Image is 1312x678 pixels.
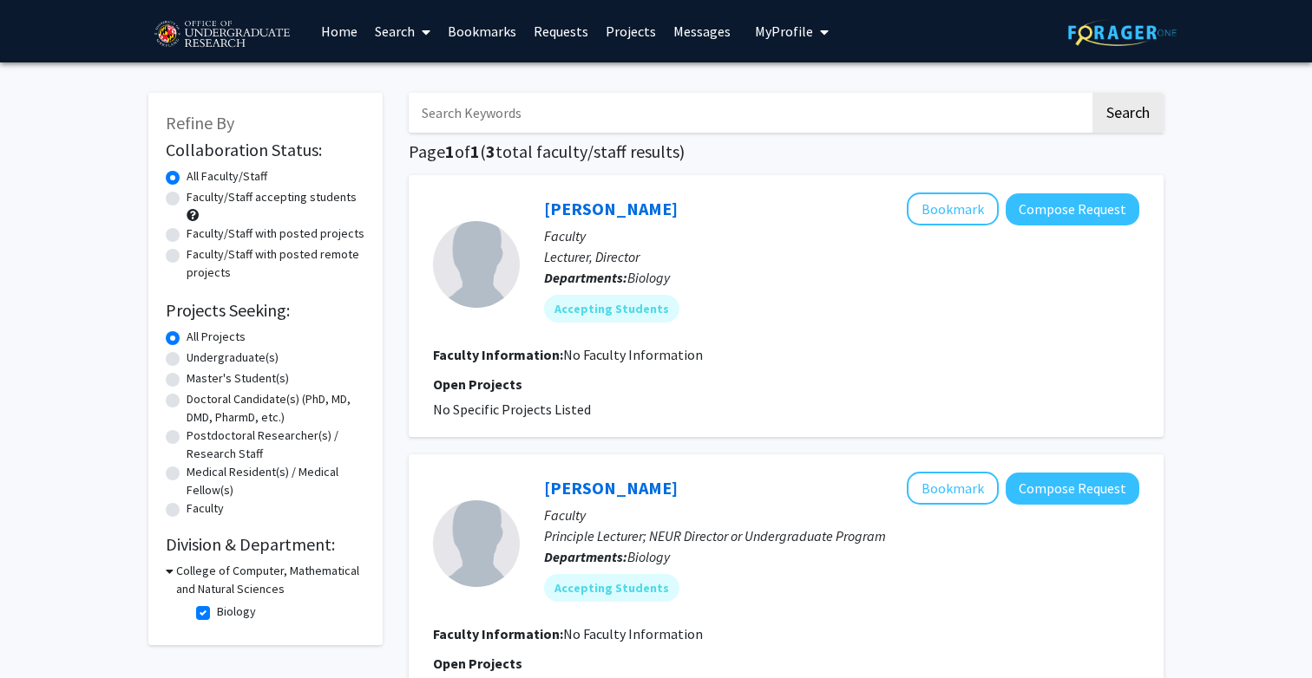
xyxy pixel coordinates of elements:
[366,1,439,62] a: Search
[433,346,563,363] b: Faculty Information:
[665,1,739,62] a: Messages
[166,140,365,160] h2: Collaboration Status:
[544,198,678,219] a: [PERSON_NAME]
[187,463,365,499] label: Medical Resident(s) / Medical Fellow(s)
[544,269,627,286] b: Departments:
[445,140,455,162] span: 1
[433,625,563,642] b: Faculty Information:
[544,574,679,602] mat-chip: Accepting Students
[187,369,289,388] label: Master's Student(s)
[907,472,999,505] button: Add Hilary Bierman to Bookmarks
[544,246,1139,267] p: Lecturer, Director
[597,1,665,62] a: Projects
[187,390,365,427] label: Doctoral Candidate(s) (PhD, MD, DMD, PharmD, etc.)
[1006,193,1139,225] button: Compose Request to Nicholas Fletcher
[563,346,703,363] span: No Faculty Information
[433,374,1139,394] p: Open Projects
[312,1,366,62] a: Home
[187,167,267,186] label: All Faculty/Staff
[544,505,1139,525] p: Faculty
[544,295,679,323] mat-chip: Accepting Students
[433,401,591,418] span: No Specific Projects Listed
[187,349,279,367] label: Undergraduate(s)
[187,225,364,243] label: Faculty/Staff with posted projects
[1092,93,1164,133] button: Search
[755,23,813,40] span: My Profile
[13,600,74,665] iframe: Chat
[439,1,525,62] a: Bookmarks
[166,300,365,321] h2: Projects Seeking:
[148,13,295,56] img: University of Maryland Logo
[907,192,999,225] button: Add Nicholas Fletcher to Bookmarks
[187,499,224,518] label: Faculty
[176,562,365,598] h3: College of Computer, Mathematical and Natural Sciences
[166,112,234,134] span: Refine By
[1006,473,1139,505] button: Compose Request to Hilary Bierman
[525,1,597,62] a: Requests
[627,548,670,565] span: Biology
[433,653,1139,674] p: Open Projects
[470,140,480,162] span: 1
[217,603,256,621] label: Biology
[544,225,1139,246] p: Faculty
[409,141,1164,162] h1: Page of ( total faculty/staff results)
[486,140,495,162] span: 3
[409,93,1090,133] input: Search Keywords
[187,188,357,206] label: Faculty/Staff accepting students
[187,328,246,346] label: All Projects
[563,625,703,642] span: No Faculty Information
[187,427,365,463] label: Postdoctoral Researcher(s) / Research Staff
[544,477,678,499] a: [PERSON_NAME]
[627,269,670,286] span: Biology
[544,525,1139,546] p: Principle Lecturer; NEUR Director or Undergraduate Program
[544,548,627,565] b: Departments:
[187,245,365,282] label: Faculty/Staff with posted remote projects
[1068,19,1177,46] img: ForagerOne Logo
[166,534,365,555] h2: Division & Department:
